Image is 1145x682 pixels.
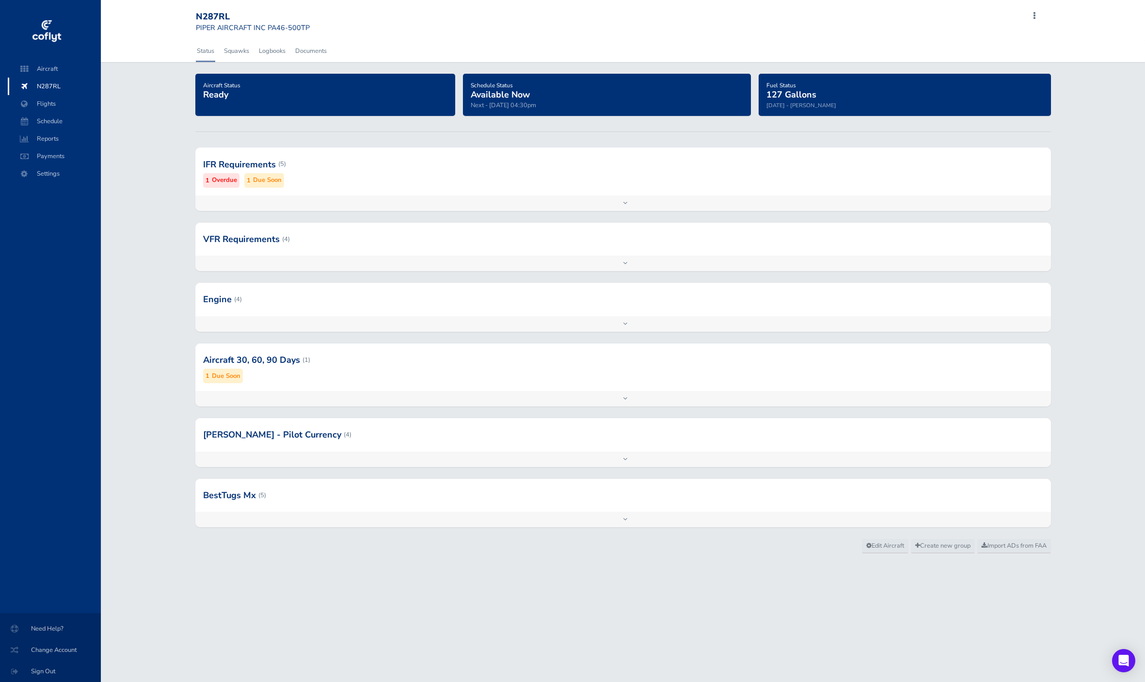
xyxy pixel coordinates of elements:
span: 127 Gallons [766,89,816,100]
img: coflyt logo [31,17,63,46]
span: Next - [DATE] 04:30pm [471,101,536,110]
div: N287RL [196,12,310,22]
span: Settings [17,165,91,182]
span: Import ADs from FAA [982,541,1047,550]
span: Payments [17,147,91,165]
span: Aircraft Status [203,81,240,89]
small: PIPER AIRCRAFT INC PA46-500TP [196,23,310,32]
small: Due Soon [212,371,240,381]
span: Change Account [12,641,89,659]
span: Edit Aircraft [866,541,904,550]
span: Available Now [471,89,530,100]
a: Logbooks [258,40,286,62]
span: Aircraft [17,60,91,78]
a: Edit Aircraft [862,539,908,553]
span: N287RL [17,78,91,95]
div: Open Intercom Messenger [1112,649,1135,672]
span: Ready [203,89,228,100]
small: Due Soon [253,175,282,185]
span: Schedule [17,113,91,130]
span: Sign Out [12,663,89,680]
span: Create new group [915,541,970,550]
small: Overdue [212,175,237,185]
a: Import ADs from FAA [977,539,1051,553]
span: Fuel Status [766,81,796,89]
span: Need Help? [12,620,89,637]
span: Flights [17,95,91,113]
a: Documents [294,40,328,62]
a: Status [196,40,215,62]
span: Schedule Status [471,81,513,89]
small: [DATE] - [PERSON_NAME] [766,101,836,109]
a: Create new group [911,539,975,553]
span: Reports [17,130,91,147]
a: Squawks [223,40,250,62]
a: Schedule StatusAvailable Now [471,79,530,101]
